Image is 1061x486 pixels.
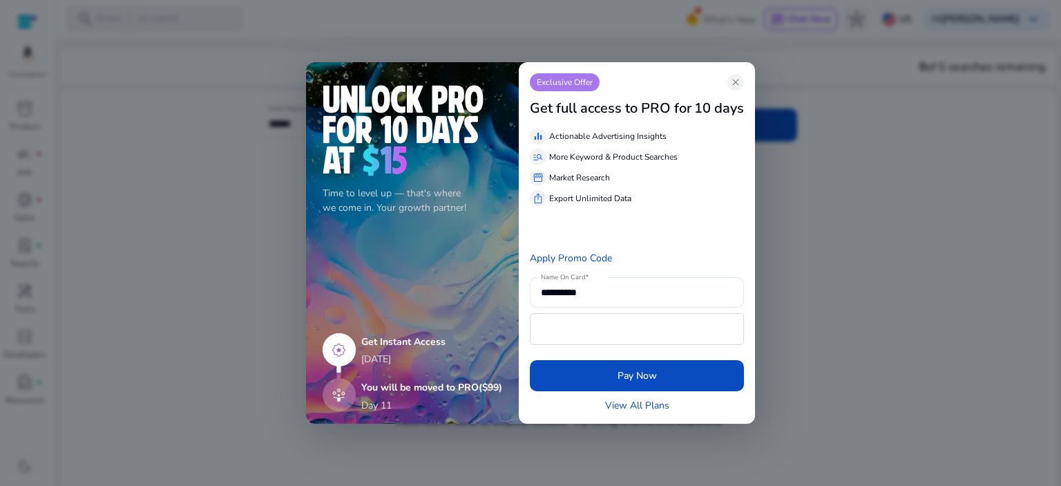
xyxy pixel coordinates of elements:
p: Export Unlimited Data [549,192,631,205]
span: Pay Now [618,368,657,383]
span: manage_search [533,151,544,162]
p: Time to level up — that's where we come in. Your growth partner! [323,186,502,215]
h5: Get Instant Access [361,337,502,348]
mat-label: Name On Card [541,272,585,282]
a: View All Plans [605,398,669,413]
h3: 10 days [694,100,744,117]
span: ios_share [533,193,544,204]
button: Pay Now [530,360,744,391]
p: Market Research [549,171,610,184]
a: Apply Promo Code [530,252,612,265]
span: close [730,77,741,88]
p: Actionable Advertising Insights [549,130,667,142]
p: [DATE] [361,352,502,366]
h5: You will be moved to PRO [361,382,502,394]
h3: Get full access to PRO for [530,100,691,117]
p: Day 11 [361,398,392,413]
span: ($99) [479,381,502,394]
iframe: Secure payment input frame [537,315,736,343]
span: equalizer [533,131,544,142]
span: storefront [533,172,544,183]
p: Exclusive Offer [530,73,600,91]
p: More Keyword & Product Searches [549,151,678,163]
